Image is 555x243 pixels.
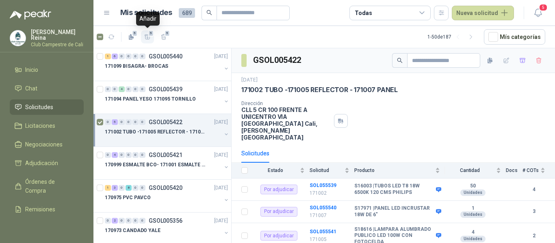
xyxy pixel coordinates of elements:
[253,168,298,173] span: Estado
[214,151,228,159] p: [DATE]
[112,119,118,125] div: 5
[460,189,486,196] div: Unidades
[10,174,84,198] a: Órdenes de Compra
[452,6,514,20] button: Nueva solicitud
[132,86,139,92] div: 0
[10,62,84,77] a: Inicio
[148,30,154,37] span: 5
[354,168,434,173] span: Producto
[10,155,84,171] a: Adjudicación
[105,84,230,110] a: 0 0 4 0 0 0 GSOL005439[DATE] 171094 PANEL YESO 171095 TORNILLO
[132,218,139,224] div: 0
[214,217,228,225] p: [DATE]
[310,183,336,188] a: SOL055539
[149,152,182,158] p: GSOL005421
[149,86,182,92] p: GSOL005439
[31,29,84,41] p: [PERSON_NAME] Reina
[126,86,132,92] div: 0
[126,152,132,158] div: 0
[105,128,206,136] p: 171002 TUBO -171005 REFLECTOR - 171007 PANEL
[157,30,170,43] button: 5
[105,117,230,143] a: 0 5 0 0 0 0 GSOL005422[DATE] 171002 TUBO -171005 REFLECTOR - 171007 PANEL
[10,99,84,115] a: Solicitudes
[445,205,501,212] b: 1
[310,168,343,173] span: Solicitud
[484,29,545,45] button: Mís categorías
[10,202,84,217] a: Remisiones
[132,185,139,191] div: 0
[139,54,145,59] div: 0
[105,86,111,92] div: 0
[310,205,336,211] a: SOL055540
[165,30,170,37] span: 5
[112,86,118,92] div: 0
[119,185,125,191] div: 0
[136,12,160,26] div: Añadir
[310,229,336,234] b: SOL055541
[354,183,434,196] b: S16003 | TUBOS LED T8 18W 6500K 120 CMS PHILIPS
[214,118,228,126] p: [DATE]
[260,207,297,217] div: Por adjudicar
[10,30,26,46] img: Company Logo
[105,185,111,191] div: 1
[105,227,160,234] p: 170973 CANDADO YALE
[522,186,545,194] b: 4
[10,220,84,236] a: Configuración
[105,150,230,176] a: 0 4 0 0 0 0 GSOL005421[DATE] 170999 ESMALTE BCO- 171001 ESMALTE GRIS
[10,137,84,152] a: Negociaciones
[25,65,38,74] span: Inicio
[445,163,506,178] th: Cantidad
[206,10,212,15] span: search
[105,218,111,224] div: 0
[460,211,486,218] div: Unidades
[139,86,145,92] div: 0
[149,54,182,59] p: GSOL005440
[105,119,111,125] div: 0
[25,121,55,130] span: Licitaciones
[522,168,539,173] span: # COTs
[25,103,53,112] span: Solicitudes
[126,218,132,224] div: 0
[112,152,118,158] div: 4
[531,6,545,20] button: 5
[105,52,230,77] a: 1 6 0 0 0 0 GSOL005440[DATE] 171099 BISAGRA- BROCAS
[10,118,84,133] a: Licitaciones
[397,58,403,63] span: search
[445,229,501,236] b: 4
[445,183,501,189] b: 50
[139,119,145,125] div: 0
[31,42,84,47] p: Club Campestre de Cali
[506,163,522,178] th: Docs
[105,62,168,70] p: 171099 BISAGRA- BROCAS
[25,140,63,149] span: Negociaciones
[105,183,230,209] a: 1 3 0 8 0 0 GSOL005420[DATE] 170975 PVC PAVCO
[141,30,154,43] button: 5
[241,86,398,94] p: 171002 TUBO -171005 REFLECTOR - 171007 PANEL
[214,53,228,60] p: [DATE]
[241,101,331,106] p: Dirección
[112,185,118,191] div: 3
[522,232,545,240] b: 2
[214,184,228,192] p: [DATE]
[355,9,372,17] div: Todas
[310,163,354,178] th: Solicitud
[149,218,182,224] p: GSOL005356
[126,54,132,59] div: 0
[105,152,111,158] div: 0
[112,54,118,59] div: 6
[354,163,445,178] th: Producto
[119,119,125,125] div: 0
[119,218,125,224] div: 0
[310,212,349,219] p: 171007
[25,177,76,195] span: Órdenes de Compra
[260,231,297,241] div: Por adjudicar
[241,106,331,141] p: CLL 5 CR 100 FRENTE A UNICENTRO VIA [GEOGRAPHIC_DATA] Cali , [PERSON_NAME][GEOGRAPHIC_DATA]
[119,86,125,92] div: 4
[445,168,494,173] span: Cantidad
[105,216,230,242] a: 0 2 0 0 0 0 GSOL005356[DATE] 170973 CANDADO YALE
[120,7,172,19] h1: Mis solicitudes
[119,54,125,59] div: 0
[105,161,206,169] p: 170999 ESMALTE BCO- 171001 ESMALTE GRIS
[25,205,55,214] span: Remisiones
[310,189,349,197] p: 171002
